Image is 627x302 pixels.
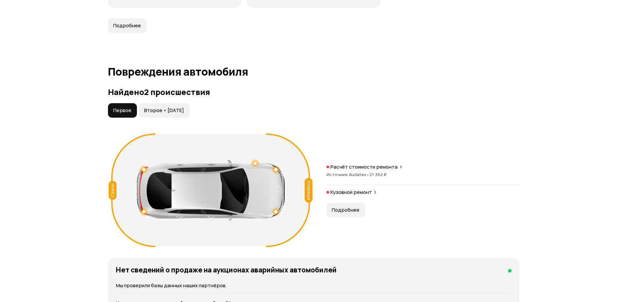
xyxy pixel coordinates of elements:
[332,207,359,213] span: Подробнее
[113,107,131,114] span: Первое
[327,203,365,217] button: Подробнее
[330,164,398,170] p: Расчёт стоимости ремонта
[108,66,519,78] h1: Повреждения автомобиля
[116,266,337,274] h4: Нет сведений о продаже на аукционах аварийных автомобилей
[144,107,184,114] span: Второе • [DATE]
[139,103,190,118] button: Второе • [DATE]
[116,282,511,289] p: Мы проверили базы данных наших партнёров.
[330,189,372,196] p: Кузовной ремонт
[304,178,312,203] div: Спереди
[366,172,369,177] span: •
[109,181,117,200] div: Сзади
[108,87,519,97] h3: Найдено 2 происшествия
[113,22,141,29] span: Подробнее
[369,172,387,177] span: 21 362 ₽
[108,103,137,118] button: Первое
[327,172,369,177] span: Источник Audatex
[108,18,146,33] button: Подробнее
